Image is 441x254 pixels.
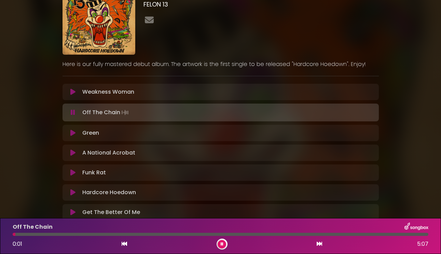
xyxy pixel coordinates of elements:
p: Green [82,129,99,137]
p: A National Acrobat [82,149,135,157]
p: Off The Chain [13,223,53,231]
p: Off The Chain [82,108,130,117]
p: Hardcore Hoedown [82,188,136,197]
p: Weakness Woman [82,88,134,96]
img: waveform4.gif [120,108,130,117]
h3: FELON 13 [143,1,379,8]
p: Get The Better Of Me [82,208,140,216]
img: songbox-logo-white.png [404,223,428,231]
p: Here is our fully mastered debut album. The artwork is the first single to be released "Hardcore ... [63,60,379,68]
p: Funk Rat [82,169,106,177]
span: 0:01 [13,240,22,248]
span: 5:07 [417,240,428,248]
